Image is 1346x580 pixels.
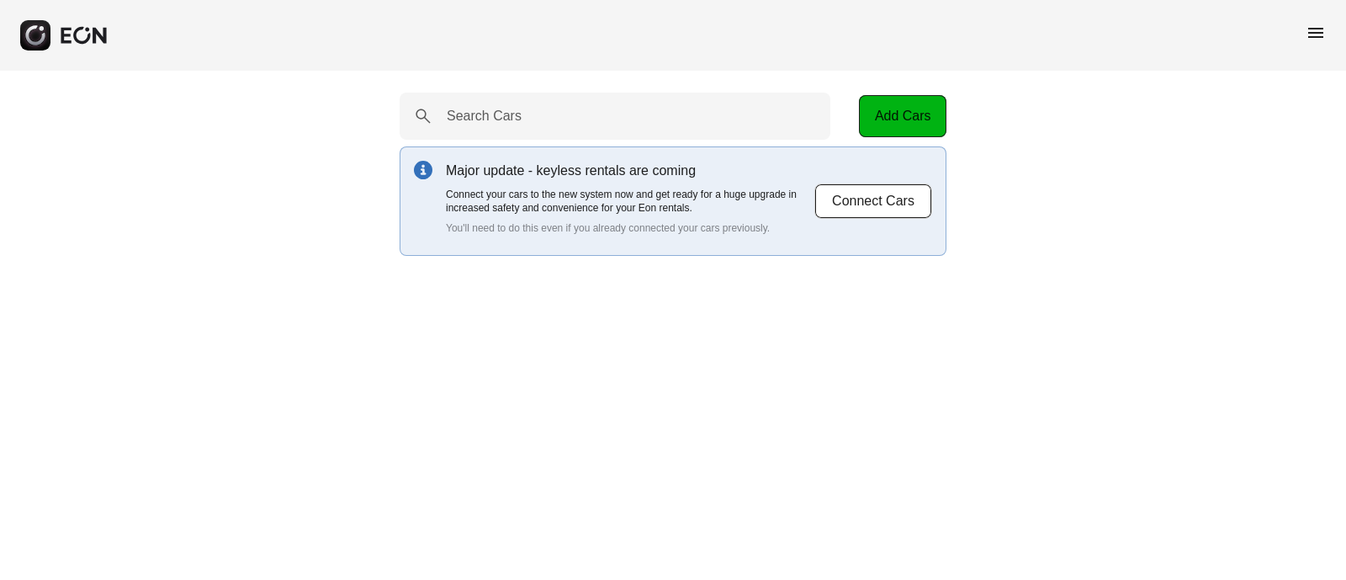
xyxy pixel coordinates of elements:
[814,184,932,219] button: Connect Cars
[446,188,814,215] p: Connect your cars to the new system now and get ready for a huge upgrade in increased safety and ...
[446,221,814,235] p: You'll need to do this even if you already connected your cars previously.
[414,161,432,179] img: info
[1306,23,1326,43] span: menu
[859,95,946,137] button: Add Cars
[447,106,522,126] label: Search Cars
[446,161,814,181] p: Major update - keyless rentals are coming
